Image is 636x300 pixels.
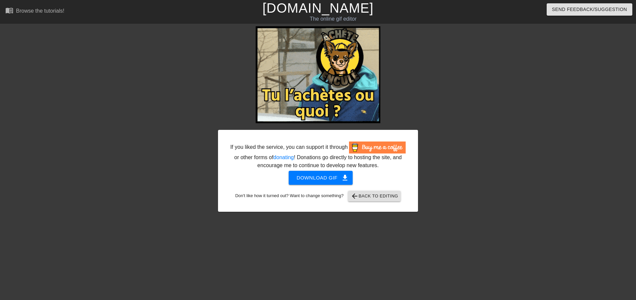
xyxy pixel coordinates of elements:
span: Download gif [297,173,345,182]
span: arrow_back [351,192,359,200]
button: Send Feedback/Suggestion [547,3,632,16]
span: menu_book [5,6,13,14]
div: Don't like how it turned out? Want to change something? [228,191,408,201]
div: If you liked the service, you can support it through or other forms of ! Donations go directly to... [230,142,406,169]
span: Send Feedback/Suggestion [552,5,627,14]
div: Browse the tutorials! [16,8,64,14]
a: Browse the tutorials! [5,6,64,17]
img: uQuj1PrB.gif [256,26,380,123]
span: Back to Editing [351,192,398,200]
div: The online gif editor [215,15,451,23]
button: Back to Editing [348,191,401,201]
img: Buy Me A Coffee [349,142,406,153]
a: [DOMAIN_NAME] [262,1,373,15]
button: Download gif [289,171,353,185]
a: Download gif [283,174,353,180]
a: donating [273,154,294,160]
span: get_app [341,174,349,182]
